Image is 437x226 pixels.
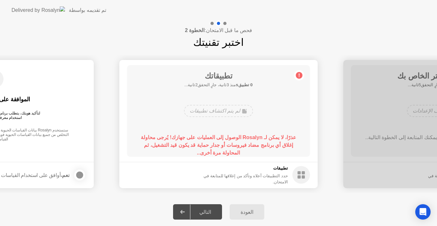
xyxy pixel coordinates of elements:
button: العودة [230,204,264,220]
div: Open Intercom Messenger [415,204,431,220]
div: تم تقديمه بواسطة [69,6,106,14]
div: التالي [190,209,220,215]
button: التالي [173,204,222,220]
b: 0 تطبيقs [236,82,252,87]
img: Delivered by Rosalyn [12,6,65,14]
div: لم يتم اكتشاف تطبيقات [184,105,253,117]
h5: منذ 3ثانية، جارٍ التحقق2ثانية... [184,82,252,88]
div: حدد التطبيقات أعلاه وتأكد من إغلاقها للمتابعة في الامتحان. [191,173,288,185]
h4: فحص ما قبل الامتحان: [185,27,252,34]
b: عذرًا، لا يمكن لـ Rosalyn الوصول إلى العمليات على جهازك! يُرجى محاولة إغلاق أي برنامج مضاد فيروسا... [141,135,296,155]
b: الخطوة 2 [185,28,204,33]
h5: تطبيقات [191,165,288,172]
div: العودة [232,209,262,215]
h1: تطبيقاتك [184,70,252,82]
h1: اختبر تقنيتك [193,35,244,50]
strong: نعم، [61,172,69,178]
